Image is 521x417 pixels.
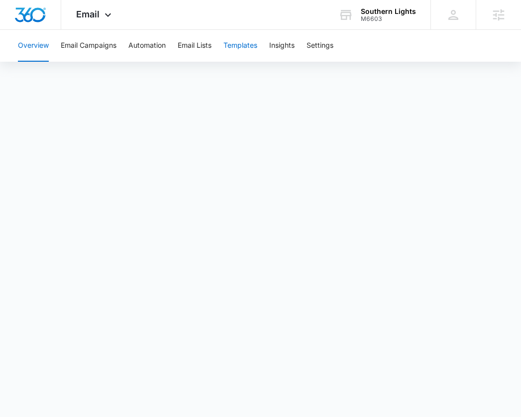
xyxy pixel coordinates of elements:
button: Email Lists [178,30,211,62]
div: account id [361,15,416,22]
button: Templates [223,30,257,62]
button: Settings [307,30,333,62]
button: Overview [18,30,49,62]
span: Email [76,9,100,19]
button: Automation [128,30,166,62]
button: Insights [269,30,295,62]
div: account name [361,7,416,15]
button: Email Campaigns [61,30,116,62]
